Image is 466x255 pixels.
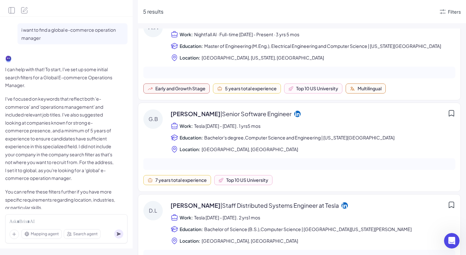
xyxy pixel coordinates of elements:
[5,65,115,89] p: I can help with that! To start, I've set up some initial search filters for a Global E-commerce O...
[180,123,193,129] span: Work:
[180,214,193,221] span: Work:
[21,6,28,14] button: New Search
[155,85,205,92] div: Early and Growth Stage
[226,177,268,183] div: Top 10 US University
[204,42,441,50] span: Master of Engineering (M.Eng.), Electrical Engineering and Computer Science | [US_STATE][GEOGRAPH...
[180,134,203,141] span: Education:
[8,6,16,14] button: Open Side Panel
[143,201,163,220] div: D.L
[220,202,339,209] span: | Staff Distributed Systems Engineer at Tesla
[194,122,261,130] span: Tesla [DATE] - [DATE] . 1 yrs5 mos
[296,85,338,92] div: Top 10 US University
[155,177,207,183] div: 7 years total experience
[180,238,200,244] span: Location:
[180,31,193,38] span: Work:
[204,134,394,141] span: Bachelor's degree,Computer Science and Engineering | [US_STATE][GEOGRAPHIC_DATA]
[225,85,277,92] div: 5 years total experience
[73,231,98,237] span: Search agent
[194,214,260,221] span: Tesla [DATE] - [DATE] . 2 yrs1 mos
[171,201,339,210] span: [PERSON_NAME]
[220,110,292,117] span: | Senior Software Engineer
[31,231,59,237] span: Mapping agent
[171,109,292,118] span: [PERSON_NAME]
[180,226,203,232] span: Education:
[21,26,124,42] p: i want to find a global e-commerce operation manager
[444,233,460,249] iframe: Intercom live chat
[180,43,203,49] span: Education:
[180,54,200,61] span: Location:
[143,8,163,15] span: 5 results
[448,8,461,15] div: Filters
[5,188,115,212] p: You can refine these filters further if you have more specific requirements regarding location, i...
[5,95,115,182] p: I've focused on keywords that reflect both 'e-commerce' and 'operations management' and included ...
[204,225,412,233] span: Bachelor of Science (B.S.),Computer Science | [GEOGRAPHIC_DATA][US_STATE][PERSON_NAME]
[358,85,382,92] div: Multilingual
[202,145,298,153] span: [GEOGRAPHIC_DATA], [GEOGRAPHIC_DATA]
[143,109,163,129] div: G.B
[180,146,200,152] span: Location:
[202,54,324,61] span: [GEOGRAPHIC_DATA], [US_STATE], [GEOGRAPHIC_DATA]
[194,30,299,38] span: Nightfall AI · Full-time [DATE] - Present · 3 yrs 5 mos
[202,237,298,245] span: [GEOGRAPHIC_DATA], [GEOGRAPHIC_DATA]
